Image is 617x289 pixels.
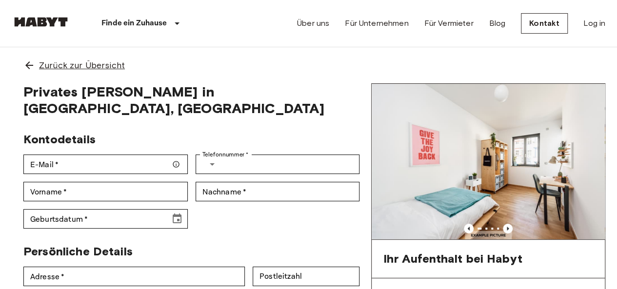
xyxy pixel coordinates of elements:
span: Privates [PERSON_NAME] in [GEOGRAPHIC_DATA], [GEOGRAPHIC_DATA] [23,83,359,116]
div: Postleitzahl [253,267,359,286]
img: Habyt [12,17,70,27]
span: Ihr Aufenthalt bei Habyt [383,251,522,266]
label: Telefonnummer [202,150,248,159]
span: Kontodetails [23,132,96,146]
div: Vorname [23,182,188,201]
a: Für Vermieter [424,18,473,29]
button: Previous image [464,224,474,233]
a: Zurück zur Übersicht [12,47,605,83]
div: Nachname [196,182,360,201]
span: Zurück zur Übersicht [39,59,125,72]
button: Previous image [503,224,513,233]
a: Für Unternehmen [345,18,408,29]
a: Blog [489,18,505,29]
a: Über uns [297,18,329,29]
p: Finde ein Zuhause [101,18,167,29]
a: Kontakt [521,13,568,34]
button: Choose date [167,209,187,229]
div: E-Mail [23,154,188,174]
div: Adresse [23,267,245,286]
img: Marketing picture of unit DE-01-09-060-04Q [372,84,605,239]
button: Select country [202,154,222,174]
span: Persönliche Details [23,244,133,258]
svg: Stellen Sie sicher, dass Ihre E-Mail-Adresse korrekt ist — wir senden Ihre Buchungsdetails dorthin. [172,160,180,168]
a: Log in [583,18,605,29]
